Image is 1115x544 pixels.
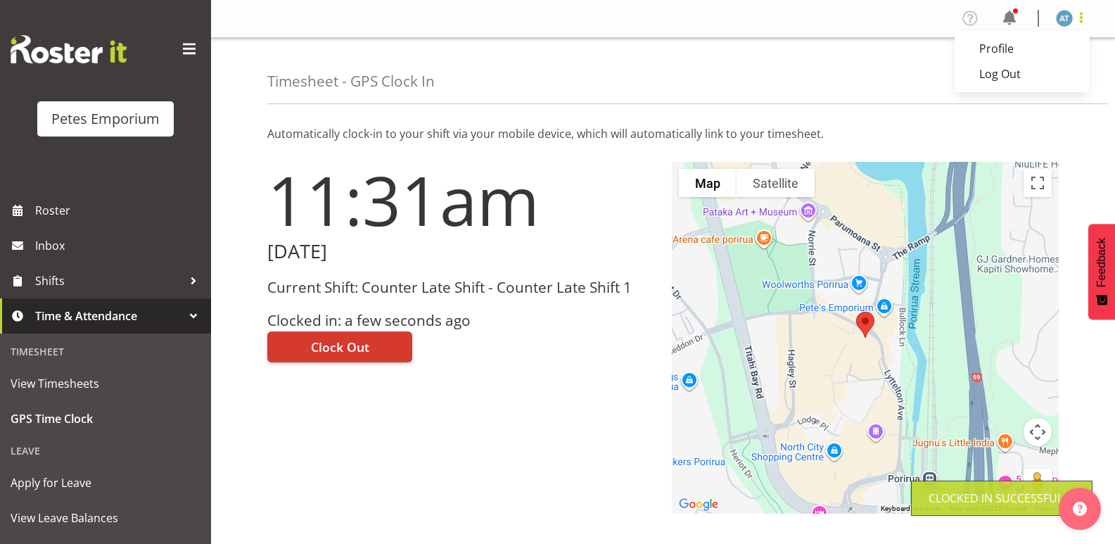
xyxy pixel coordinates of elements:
[675,495,722,514] img: Google
[1088,224,1115,320] button: Feedback - Show survey
[4,401,208,436] a: GPS Time Clock
[11,507,200,529] span: View Leave Balances
[267,331,412,362] button: Clock Out
[1073,502,1087,516] img: help-xxl-2.png
[51,108,160,129] div: Petes Emporium
[11,373,200,394] span: View Timesheets
[675,495,722,514] a: Open this area in Google Maps (opens a new window)
[267,241,655,262] h2: [DATE]
[267,162,655,238] h1: 11:31am
[267,73,435,89] h4: Timesheet - GPS Clock In
[1024,418,1052,446] button: Map camera controls
[35,235,204,256] span: Inbox
[1095,238,1108,287] span: Feedback
[4,366,208,401] a: View Timesheets
[679,169,737,197] button: Show street map
[4,337,208,366] div: Timesheet
[955,61,1090,87] a: Log Out
[955,36,1090,61] a: Profile
[267,125,1059,142] p: Automatically clock-in to your shift via your mobile device, which will automatically link to you...
[4,500,208,536] a: View Leave Balances
[267,312,655,329] h3: Clocked in: a few seconds ago
[11,35,127,63] img: Rosterit website logo
[35,305,183,327] span: Time & Attendance
[35,200,204,221] span: Roster
[267,279,655,296] h3: Current Shift: Counter Late Shift - Counter Late Shift 1
[11,472,200,493] span: Apply for Leave
[1024,169,1052,197] button: Toggle fullscreen view
[311,338,369,356] span: Clock Out
[929,490,1075,507] div: Clocked in Successfully
[881,504,941,514] button: Keyboard shortcuts
[4,465,208,500] a: Apply for Leave
[11,408,200,429] span: GPS Time Clock
[737,169,815,197] button: Show satellite imagery
[1056,10,1073,27] img: alex-micheal-taniwha5364.jpg
[35,270,183,291] span: Shifts
[4,436,208,465] div: Leave
[1024,469,1052,497] button: Drag Pegman onto the map to open Street View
